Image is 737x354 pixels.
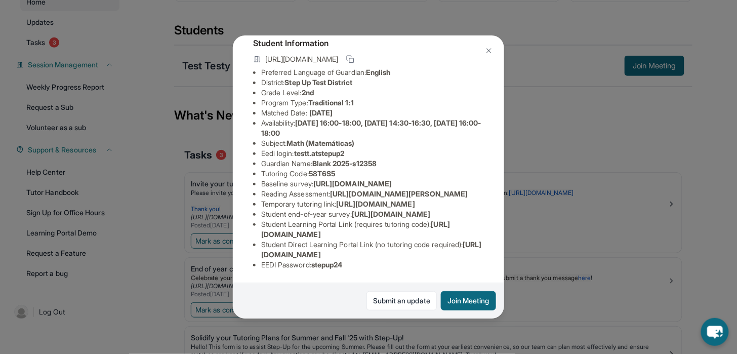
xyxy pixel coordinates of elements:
button: Join Meeting [441,291,496,310]
li: District: [261,77,484,88]
li: Student end-of-year survey : [261,209,484,219]
span: [DATE] [309,108,333,117]
span: [URL][DOMAIN_NAME] [313,179,392,188]
li: Preferred Language of Guardian: [261,67,484,77]
span: [URL][DOMAIN_NAME] [352,210,430,218]
li: Program Type: [261,98,484,108]
span: testt.atstepup2 [294,149,345,158]
span: Traditional 1:1 [308,98,354,107]
li: Reading Assessment : [261,189,484,199]
li: Baseline survey : [261,179,484,189]
a: Submit an update [366,291,437,310]
span: Math (Matemáticas) [287,139,355,147]
li: EEDI Password : [261,260,484,270]
button: chat-button [701,318,729,346]
span: 2nd [302,88,314,97]
li: Matched Date: [261,108,484,118]
span: English [366,68,391,76]
li: Guardian Name : [261,159,484,169]
span: [URL][DOMAIN_NAME] [337,200,415,208]
li: Grade Level: [261,88,484,98]
li: Student Direct Learning Portal Link (no tutoring code required) : [261,240,484,260]
h4: Student Information [253,37,484,49]
span: Blank 2025-s12358 [312,159,377,168]
span: [URL][DOMAIN_NAME][PERSON_NAME] [330,189,468,198]
span: 58T6S5 [309,169,335,178]
li: Tutoring Code : [261,169,484,179]
img: Close Icon [485,47,493,55]
span: [DATE] 16:00-18:00, [DATE] 14:30-16:30, [DATE] 16:00-18:00 [261,119,481,137]
li: Eedi login : [261,148,484,159]
li: Availability: [261,118,484,138]
li: Subject : [261,138,484,148]
li: Temporary tutoring link : [261,199,484,209]
span: Step Up Test District [285,78,352,87]
span: [URL][DOMAIN_NAME] [265,54,338,64]
span: stepup24 [311,260,343,269]
li: Student Learning Portal Link (requires tutoring code) : [261,219,484,240]
button: Copy link [344,53,356,65]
